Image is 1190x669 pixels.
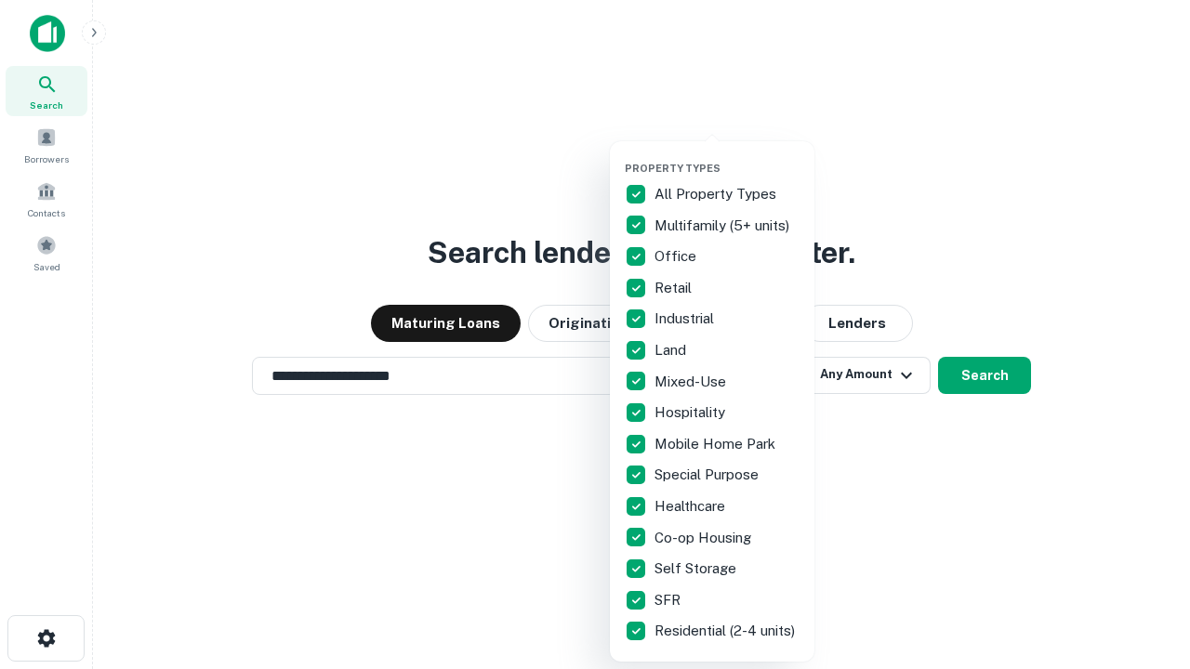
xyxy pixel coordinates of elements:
p: Office [654,245,700,268]
p: Hospitality [654,401,729,424]
p: Retail [654,277,695,299]
p: Multifamily (5+ units) [654,215,793,237]
p: SFR [654,589,684,611]
p: Co-op Housing [654,527,755,549]
p: All Property Types [654,183,780,205]
p: Healthcare [654,495,729,518]
p: Mixed-Use [654,371,730,393]
iframe: Chat Widget [1097,520,1190,610]
p: Residential (2-4 units) [654,620,799,642]
p: Mobile Home Park [654,433,779,455]
p: Special Purpose [654,464,762,486]
p: Industrial [654,308,718,330]
p: Self Storage [654,557,740,580]
p: Land [654,339,690,361]
span: Property Types [625,163,721,174]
